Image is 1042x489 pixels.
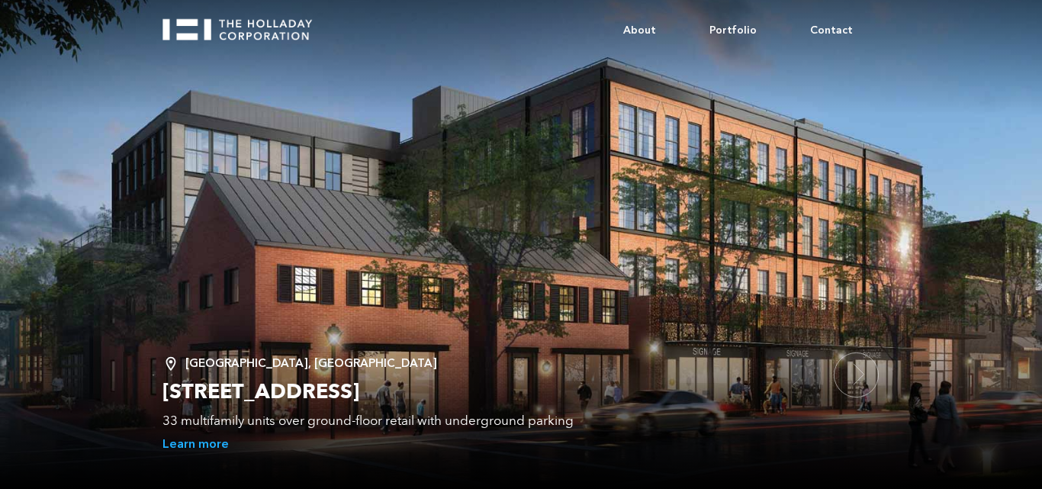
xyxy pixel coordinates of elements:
a: Contact [783,8,880,53]
a: home [162,8,326,40]
a: Portfolio [683,8,783,53]
a: About [597,8,683,53]
a: Learn more [162,436,229,452]
div: [GEOGRAPHIC_DATA], [GEOGRAPHIC_DATA] [162,355,818,371]
h2: [STREET_ADDRESS] [162,378,818,406]
div: 33 multifamily units over ground-floor retail with underground parking [162,413,818,429]
img: Location Pin [162,355,185,372]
